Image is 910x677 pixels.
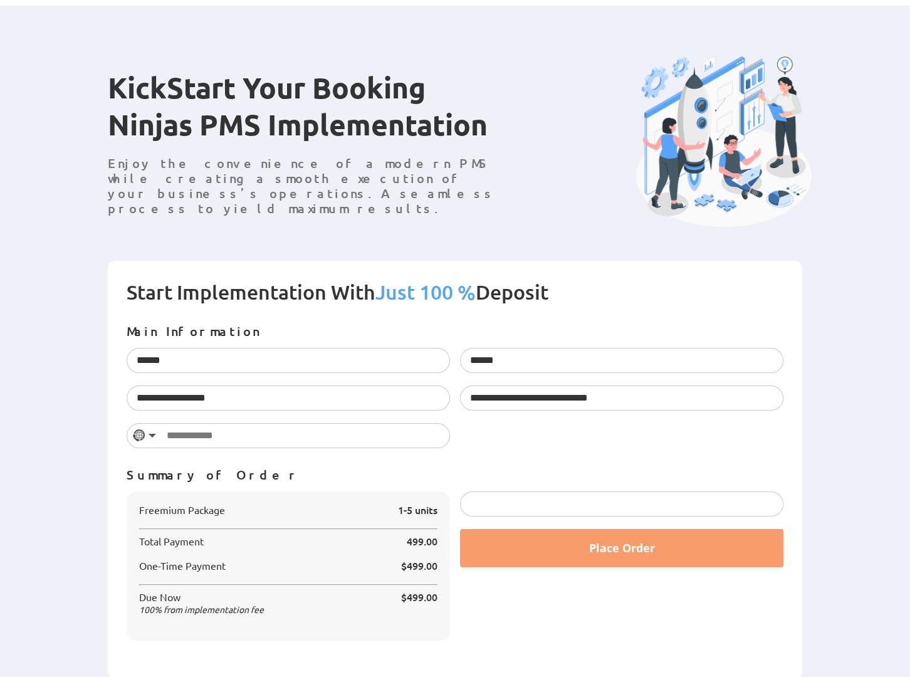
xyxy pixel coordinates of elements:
[127,467,783,482] p: Summary of Order
[139,503,225,516] span: Freemium Package
[139,535,204,547] span: Total Payment
[127,424,162,448] button: Selected country
[139,604,264,615] span: % from implementation fee
[127,280,783,323] h2: Start Implementation With Deposit
[401,559,437,572] span: $499.00
[636,56,812,227] img: Booking Ninjas PMS Implementation
[139,604,154,615] span: 100
[460,529,783,567] button: Place Order
[139,591,264,615] span: Due Now
[589,540,655,555] span: Place Order
[470,498,773,510] iframe: Secure card payment input frame
[375,280,476,304] span: Just 100 %
[108,69,509,155] h1: KickStart Your Booking Ninjas PMS Implementation
[139,560,226,572] span: One-Time Payment
[127,323,783,338] p: Main Information
[401,590,437,604] span: $499.00
[398,503,437,517] span: 1-5 units
[108,155,509,216] p: Enjoy the convenience of a modern PMS while creating a smooth execution of your business’s operat...
[407,534,437,548] span: 499.00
